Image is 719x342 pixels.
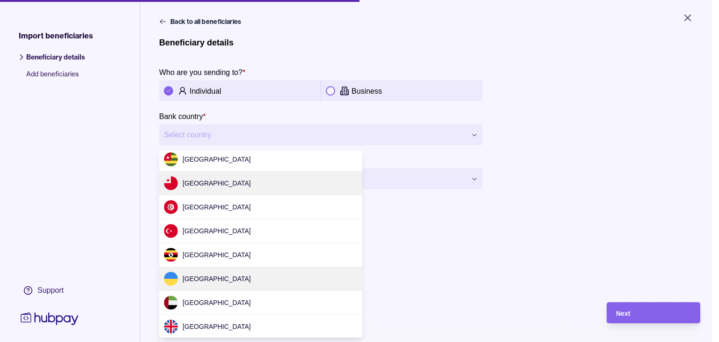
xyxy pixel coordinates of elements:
[164,152,178,166] img: tg
[164,200,178,214] img: tn
[164,320,178,334] img: gb
[164,224,178,238] img: tr
[183,156,251,163] span: [GEOGRAPHIC_DATA]
[164,272,178,286] img: ua
[616,310,630,317] span: Next
[183,299,251,306] span: [GEOGRAPHIC_DATA]
[183,323,251,330] span: [GEOGRAPHIC_DATA]
[183,251,251,259] span: [GEOGRAPHIC_DATA]
[183,275,251,283] span: [GEOGRAPHIC_DATA]
[164,248,178,262] img: ug
[183,203,251,211] span: [GEOGRAPHIC_DATA]
[164,296,178,310] img: ae
[183,179,251,187] span: [GEOGRAPHIC_DATA]
[183,227,251,235] span: [GEOGRAPHIC_DATA]
[164,176,178,190] img: to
